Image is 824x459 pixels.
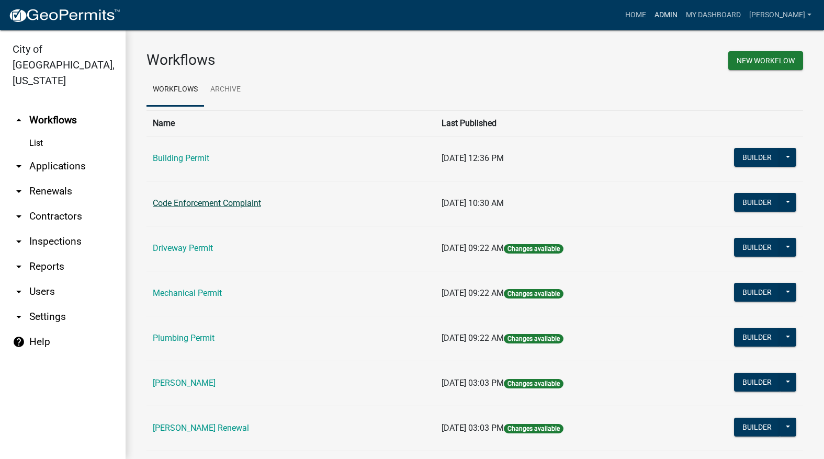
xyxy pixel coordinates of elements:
a: Home [621,5,650,25]
th: Name [146,110,435,136]
button: Builder [734,148,780,167]
span: [DATE] 09:22 AM [442,288,504,298]
a: Building Permit [153,153,209,163]
a: [PERSON_NAME] Renewal [153,423,249,433]
i: arrow_drop_down [13,285,25,298]
button: Builder [734,238,780,257]
a: Driveway Permit [153,243,213,253]
i: arrow_drop_down [13,311,25,323]
i: arrow_drop_down [13,185,25,198]
a: Plumbing Permit [153,333,215,343]
a: [PERSON_NAME] [745,5,816,25]
span: [DATE] 09:22 AM [442,243,504,253]
button: Builder [734,373,780,392]
a: My Dashboard [682,5,745,25]
i: arrow_drop_down [13,160,25,173]
a: Admin [650,5,682,25]
span: [DATE] 09:22 AM [442,333,504,343]
th: Last Published [435,110,671,136]
button: Builder [734,283,780,302]
i: arrow_drop_down [13,235,25,248]
a: Archive [204,73,247,107]
a: Workflows [146,73,204,107]
button: Builder [734,418,780,437]
button: Builder [734,193,780,212]
span: [DATE] 10:30 AM [442,198,504,208]
button: New Workflow [728,51,803,70]
i: arrow_drop_down [13,260,25,273]
span: Changes available [504,244,563,254]
h3: Workflows [146,51,467,69]
a: Mechanical Permit [153,288,222,298]
span: Changes available [504,424,563,433]
a: Code Enforcement Complaint [153,198,261,208]
i: arrow_drop_down [13,210,25,223]
span: [DATE] 03:03 PM [442,423,504,433]
i: arrow_drop_up [13,114,25,127]
button: Builder [734,328,780,347]
span: Changes available [504,289,563,299]
i: help [13,336,25,348]
span: Changes available [504,334,563,343]
span: [DATE] 12:36 PM [442,153,504,163]
span: [DATE] 03:03 PM [442,378,504,388]
span: Changes available [504,379,563,388]
a: [PERSON_NAME] [153,378,216,388]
